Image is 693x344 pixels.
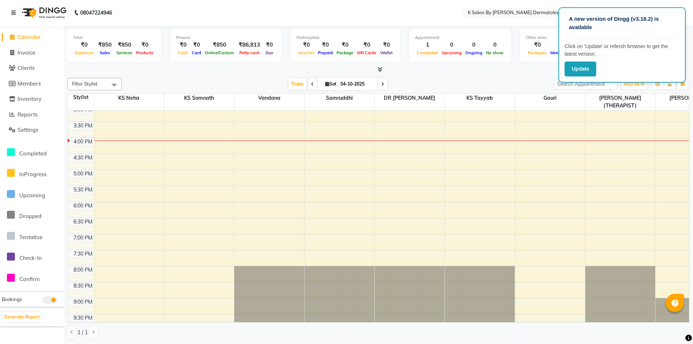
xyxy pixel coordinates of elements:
span: Confirm [19,276,40,282]
div: ₹0 [134,41,155,49]
span: Settings [17,126,38,133]
div: ₹850 [115,41,134,49]
span: Petty cash [238,50,262,55]
div: ₹0 [73,41,95,49]
span: Calendar [17,33,41,40]
div: ₹850 [203,41,236,49]
div: ₹0 [190,41,203,49]
span: Check-In [19,254,42,261]
div: ₹0 [355,41,378,49]
p: Click on ‘Update’ or refersh browser to get the latest version. [565,43,680,58]
div: Other sales [526,35,644,41]
span: Wallet [378,50,394,55]
button: Generate Report [3,312,41,322]
span: Due [264,50,275,55]
span: Cash [176,50,190,55]
a: Calendar [2,33,62,41]
div: 0 [463,41,484,49]
span: Inventory [17,95,41,102]
div: ₹0 [526,41,549,49]
div: 9:30 PM [72,314,94,322]
span: KS Somnath [164,94,234,103]
span: KS Neha [94,94,164,103]
span: Today [288,78,307,90]
span: Upcoming [19,192,45,199]
div: ₹0 [335,41,355,49]
div: Redemption [296,35,394,41]
input: 2025-10-04 [338,79,375,90]
span: Completed [19,150,47,157]
span: Bookings [2,296,22,302]
input: Search Appointment [554,78,617,90]
span: Samruddhi [304,94,374,103]
span: Gauri [515,94,585,103]
span: 1 / 1 [77,329,88,336]
div: ₹0 [378,41,394,49]
span: Completed [415,50,440,55]
span: [PERSON_NAME](THERAPIST) [585,94,655,110]
a: Reports [2,111,62,119]
div: 8:30 PM [72,282,94,290]
div: 0 [440,41,463,49]
span: InProgress [19,171,47,178]
span: Products [134,50,155,55]
span: DR [PERSON_NAME] [375,94,445,103]
div: 8:00 PM [72,266,94,274]
span: Upcoming [440,50,463,55]
span: Gift Cards [355,50,378,55]
div: 1 [415,41,440,49]
span: Services [115,50,134,55]
span: Ongoing [463,50,484,55]
span: Online/Custom [203,50,236,55]
span: Vandana [234,94,304,103]
span: Voucher [296,50,316,55]
div: Total [73,35,155,41]
div: ₹0 [316,41,335,49]
span: Memberships [549,50,578,55]
div: Stylist [68,94,94,101]
a: Settings [2,126,62,134]
span: Reports [17,111,37,118]
div: Appointment [415,35,505,41]
span: ADD NEW [624,81,645,87]
span: Prepaid [316,50,335,55]
div: ₹0 [296,41,316,49]
a: Inventory [2,95,62,103]
div: 0 [484,41,505,49]
p: A new version of Dingg (v3.18.2) is available [569,15,675,31]
span: Filter Stylist [72,81,97,87]
a: Invoice [2,49,62,57]
button: ADD NEW [622,79,647,89]
div: ₹0 [549,41,578,49]
div: 5:00 PM [72,170,94,178]
div: ₹0 [176,41,190,49]
span: Package [335,50,355,55]
a: Members [2,80,62,88]
span: No show [484,50,505,55]
span: Packages [526,50,549,55]
span: Invoice [17,49,35,56]
button: Update [565,62,596,76]
div: 4:00 PM [72,138,94,146]
div: 6:00 PM [72,202,94,210]
span: Card [190,50,203,55]
span: Sat [323,81,338,87]
span: KS Tayyab [445,94,515,103]
div: 4:30 PM [72,154,94,162]
span: Expenses [73,50,95,55]
span: Members [17,80,41,87]
div: ₹86,813 [236,41,263,49]
div: 5:30 PM [72,186,94,194]
div: 3:30 PM [72,122,94,130]
b: 08047224946 [80,3,112,23]
div: 7:30 PM [72,250,94,258]
span: Tentative [19,234,43,241]
span: Sales [98,50,112,55]
div: ₹850 [95,41,115,49]
span: Dropped [19,213,41,220]
div: 9:00 PM [72,298,94,306]
div: 6:30 PM [72,218,94,226]
div: Finance [176,35,276,41]
span: Clients [17,64,35,71]
div: 7:00 PM [72,234,94,242]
